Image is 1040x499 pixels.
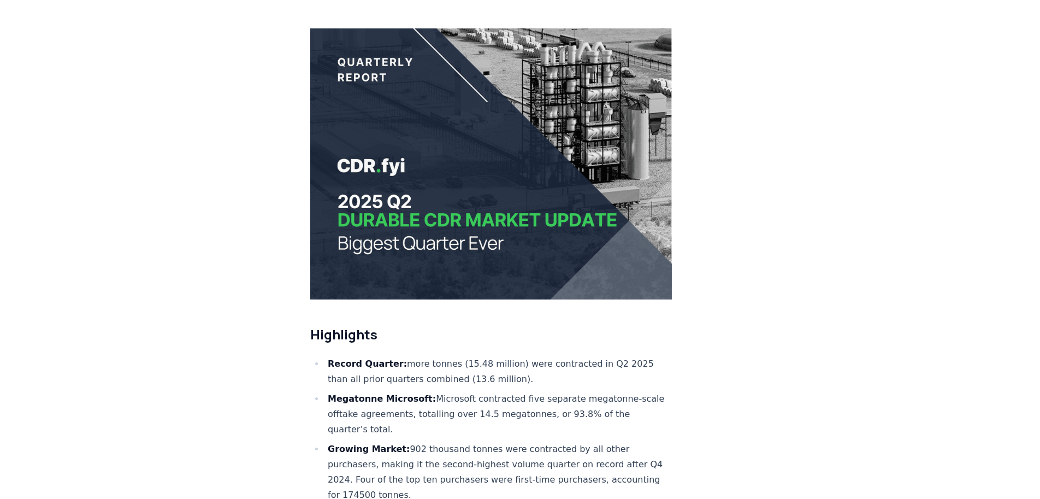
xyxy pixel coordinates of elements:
h2: Highlights [310,326,672,343]
strong: Growing Market: [328,444,410,454]
strong: Megatonne Microsoft: [328,394,436,404]
strong: Record Quarter: [328,359,407,369]
img: blog post image [310,28,672,300]
li: Microsoft contracted five separate megatonne-scale offtake agreements, totalling over 14.5 megato... [324,391,672,437]
li: more tonnes (15.48 million) were contracted in Q2 2025 than all prior quarters combined (13.6 mil... [324,356,672,387]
